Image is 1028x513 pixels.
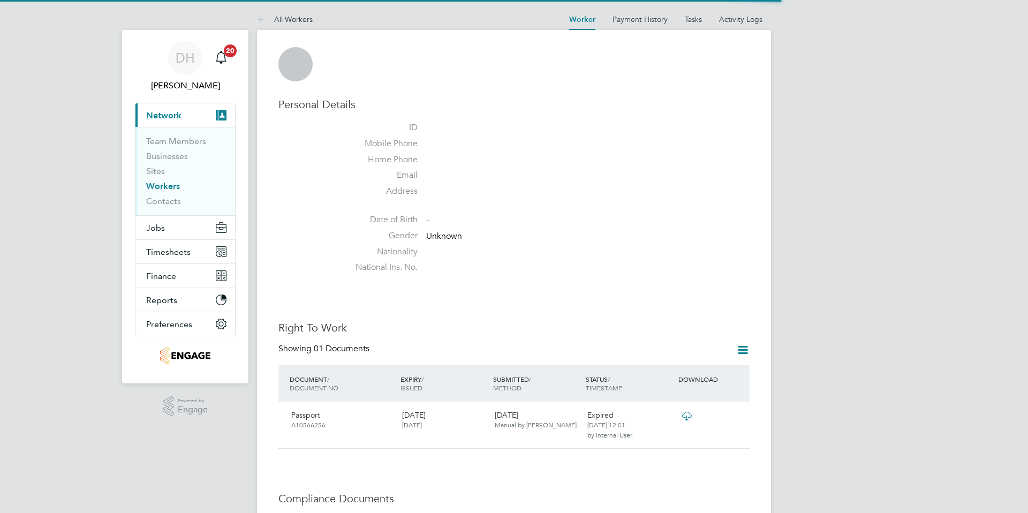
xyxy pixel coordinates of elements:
span: / [608,375,610,383]
h3: Right To Work [278,321,750,335]
button: Timesheets [135,240,235,263]
a: All Workers [257,14,313,24]
span: / [421,375,424,383]
div: Passport [287,406,398,434]
span: A10566256 [291,420,326,429]
h3: Personal Details [278,97,750,111]
span: / [327,375,329,383]
span: 01 Documents [314,343,369,354]
div: DOCUMENT [287,369,398,397]
a: Worker [569,15,595,24]
span: Timesheets [146,247,191,257]
span: Dean Holliday [135,79,236,92]
label: ID [343,122,418,133]
span: Manual by [PERSON_NAME]. [495,420,578,429]
span: Jobs [146,223,165,233]
a: Payment History [613,14,668,24]
a: Sites [146,166,165,176]
span: - [426,215,429,225]
button: Finance [135,264,235,288]
span: Unknown [426,231,462,242]
span: Network [146,110,182,120]
a: Go to home page [135,347,236,364]
div: EXPIRY [398,369,490,397]
label: National Ins. No. [343,262,418,273]
a: 20 [210,41,232,75]
button: Network [135,103,235,127]
a: Tasks [685,14,702,24]
label: Gender [343,230,418,242]
nav: Main navigation [122,30,248,383]
span: Engage [178,405,208,414]
button: Jobs [135,216,235,239]
div: [DATE] [490,406,583,434]
span: DH [176,51,195,65]
button: Reports [135,288,235,312]
span: Reports [146,295,177,305]
span: [DATE] 12:01 [587,420,625,429]
label: Home Phone [343,154,418,165]
a: Activity Logs [719,14,762,24]
div: SUBMITTED [490,369,583,397]
span: [DATE] [402,420,422,429]
div: DOWNLOAD [676,369,750,389]
img: tribuildsolutions-logo-retina.png [160,347,210,364]
label: Address [343,186,418,197]
button: Preferences [135,312,235,336]
a: Workers [146,181,180,191]
div: Network [135,127,235,215]
a: Businesses [146,151,188,161]
span: ISSUED [400,383,422,392]
span: Expired [587,410,614,420]
span: / [529,375,531,383]
div: [DATE] [398,406,490,434]
div: Showing [278,343,372,354]
label: Nationality [343,246,418,258]
a: Powered byEngage [163,396,208,417]
span: by Internal User. [587,431,633,439]
span: TIMESTAMP [586,383,622,392]
span: 20 [224,44,237,57]
span: METHOD [493,383,521,392]
span: Preferences [146,319,192,329]
label: Email [343,170,418,181]
h3: Compliance Documents [278,492,750,506]
span: Finance [146,271,176,281]
span: Powered by [178,396,208,405]
label: Mobile Phone [343,138,418,149]
span: DOCUMENT NO. [290,383,340,392]
a: Team Members [146,136,206,146]
a: Contacts [146,196,181,206]
a: DH[PERSON_NAME] [135,41,236,92]
div: STATUS [583,369,676,397]
label: Date of Birth [343,214,418,225]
